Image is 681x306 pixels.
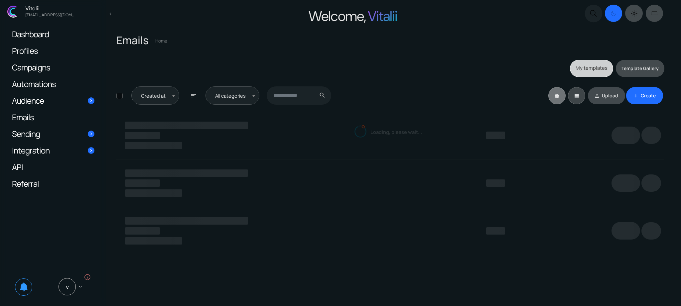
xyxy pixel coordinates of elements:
[5,126,101,142] a: Sending
[3,3,104,20] a: Vitalii [EMAIL_ADDRESS][DOMAIN_NAME]
[570,60,613,77] a: My templates
[12,97,44,104] span: Audience
[548,87,588,104] div: Basic example
[5,142,101,158] a: Integration
[5,175,101,192] a: Referral
[319,94,326,97] span: search
[12,180,39,187] span: Referral
[574,92,580,100] span: reorder
[190,93,197,99] span: sort
[131,86,179,105] span: Created at
[12,31,49,38] span: Dashboard
[5,159,101,175] a: API
[594,92,600,100] span: file_upload
[633,92,638,100] span: add
[12,130,40,137] span: Sending
[155,38,167,44] a: Home
[604,3,664,23] div: Dark mode switcher
[189,86,199,105] button: sort
[59,278,76,295] span: V
[12,47,38,54] span: Profiles
[12,80,56,87] span: Automations
[23,6,76,11] div: Vitalii
[616,60,664,77] a: Template Gallery
[5,26,101,42] a: Dashboard
[5,92,101,109] a: Audience
[12,64,50,71] span: Campaigns
[52,273,91,300] a: V keyboard_arrow_down info
[588,87,625,104] a: file_uploadUpload
[23,11,76,17] div: vitalijgladkij@gmail.com
[5,76,101,92] a: Automations
[368,7,397,25] span: Vitalii
[568,87,585,104] a: reorder
[138,92,172,99] span: Created at
[554,92,560,100] span: grid_view
[12,163,23,170] span: API
[5,109,101,125] a: Emails
[12,114,34,121] span: Emails
[116,33,149,48] span: Emails
[5,59,101,75] a: Campaigns
[5,43,101,59] a: Profiles
[548,87,566,104] a: grid_view
[84,273,91,281] i: info
[626,87,663,105] a: addCreate
[77,284,83,290] span: keyboard_arrow_down
[12,147,50,154] span: Integration
[205,86,259,105] span: All categories
[212,92,252,99] span: All categories
[309,7,366,25] span: Welcome,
